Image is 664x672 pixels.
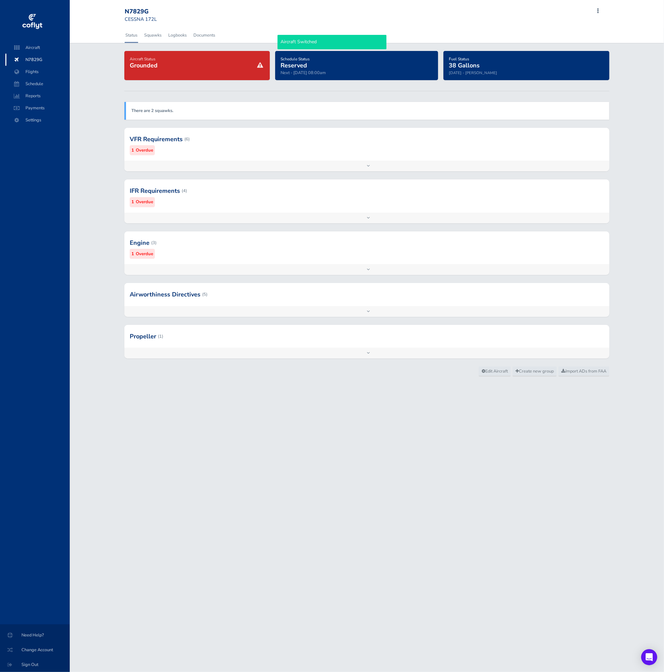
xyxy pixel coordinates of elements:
[278,35,386,49] div: Aircraft Switched
[130,56,156,62] span: Aircraft Status
[449,61,480,69] span: 38 Gallons
[136,147,153,154] small: Overdue
[482,368,508,374] span: Edit Aircraft
[516,368,554,374] span: Create new group
[136,250,153,258] small: Overdue
[8,644,62,656] span: Change Account
[449,56,469,62] span: Fuel Status
[281,54,310,70] a: Schedule StatusReserved
[125,8,173,15] div: N7829G
[281,61,307,69] span: Reserved
[12,42,63,54] span: Aircraft
[143,28,162,43] a: Squawks
[168,28,187,43] a: Logbooks
[130,61,158,69] span: Grounded
[193,28,216,43] a: Documents
[125,16,157,22] small: CESSNA 172L
[131,108,173,114] a: There are 2 squawks.
[12,90,63,102] span: Reports
[641,649,657,665] div: Open Intercom Messenger
[558,367,609,377] a: Import ADs from FAA
[8,629,62,641] span: Need Help?
[12,102,63,114] span: Payments
[12,66,63,78] span: Flights
[512,367,557,377] a: Create new group
[21,12,43,32] img: coflyt logo
[12,114,63,126] span: Settings
[281,70,326,76] span: Next - [DATE] 08:00am
[12,54,63,66] span: N7829G
[136,199,153,206] small: Overdue
[12,78,63,90] span: Schedule
[8,659,62,671] span: Sign Out
[281,56,310,62] span: Schedule Status
[125,28,138,43] a: Status
[449,70,497,75] small: [DATE] - [PERSON_NAME]
[561,368,606,374] span: Import ADs from FAA
[479,367,511,377] a: Edit Aircraft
